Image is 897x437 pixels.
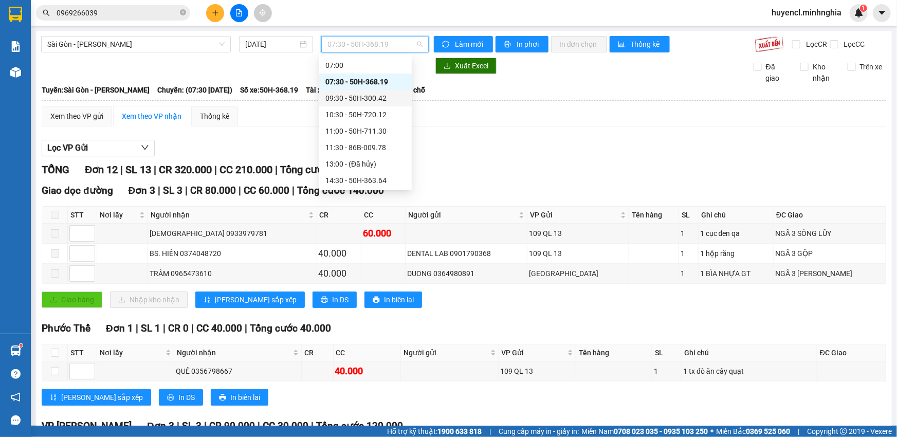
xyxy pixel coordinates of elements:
[529,228,627,239] div: 109 QL 13
[325,125,406,137] div: 11:00 - 50H-711.30
[235,9,243,16] span: file-add
[206,4,224,22] button: plus
[10,345,21,356] img: warehouse-icon
[809,61,839,84] span: Kho nhận
[154,163,156,176] span: |
[57,7,178,19] input: Tìm tên, số ĐT hoặc mã đơn
[150,268,315,279] div: TRÂM 0965473610
[68,207,97,224] th: STT
[444,62,451,70] span: download
[679,207,699,224] th: SL
[254,4,272,22] button: aim
[504,41,512,49] span: printer
[219,394,226,402] span: printer
[151,209,306,221] span: Người nhận
[325,93,406,104] div: 09:30 - 50H-300.42
[681,228,697,239] div: 1
[316,420,403,432] span: Tổng cước 120.000
[581,426,708,437] span: Miền Nam
[317,207,361,224] th: CR
[239,185,241,196] span: |
[710,429,713,433] span: ⚪️
[42,389,151,406] button: sort-ascending[PERSON_NAME] sắp xếp
[384,294,414,305] span: In biên lai
[191,322,194,334] span: |
[529,248,627,259] div: 109 QL 13
[746,427,790,435] strong: 0369 525 060
[159,163,212,176] span: CR 320.000
[263,420,308,432] span: CC 30.000
[652,344,682,361] th: SL
[716,426,790,437] span: Miền Bắc
[306,84,327,96] span: Tài xế:
[854,8,864,17] img: icon-new-feature
[259,9,266,16] span: aim
[387,426,482,437] span: Hỗ trợ kỹ thuật:
[141,322,160,334] span: SL 1
[50,394,57,402] span: sort-ascending
[230,392,260,403] span: In biên lai
[230,4,248,22] button: file-add
[856,61,887,72] span: Trên xe
[325,175,406,186] div: 14:30 - 50H-363.64
[163,185,182,196] span: SL 3
[319,246,359,261] div: 40.000
[332,294,349,305] span: In DS
[501,366,574,377] div: 109 QL 13
[42,140,155,156] button: Lọc VP Gửi
[683,366,815,377] div: 1 tx đò ăn cây quạt
[700,268,772,279] div: 1 BÌA NHỰA GT
[47,37,225,52] span: Sài Gòn - Phan Rí
[434,36,493,52] button: syncLàm mới
[499,361,576,381] td: 109 QL 13
[219,163,272,176] span: CC 210.000
[136,322,138,334] span: |
[502,347,565,358] span: VP Gửi
[11,369,21,379] span: question-circle
[100,347,163,358] span: Nơi lấy
[364,292,422,308] button: printerIn biên lai
[335,364,399,378] div: 40.000
[798,426,799,437] span: |
[321,296,328,304] span: printer
[244,185,289,196] span: CC 60.000
[319,266,359,281] div: 40.000
[159,389,203,406] button: printerIn DS
[185,185,188,196] span: |
[163,322,166,334] span: |
[681,268,697,279] div: 1
[250,322,331,334] span: Tổng cước 40.000
[177,347,291,358] span: Người nhận
[840,428,847,435] span: copyright
[527,264,629,284] td: Sài Gòn
[211,389,268,406] button: printerIn biên lai
[681,248,697,259] div: 1
[47,141,88,154] span: Lọc VP Gửi
[618,41,627,49] span: bar-chart
[699,207,774,224] th: Ghi chú
[297,185,384,196] span: Tổng cước 140.000
[877,8,887,17] span: caret-down
[361,207,406,224] th: CC
[110,292,188,308] button: downloadNhập kho nhận
[700,248,772,259] div: 1 hộp răng
[141,143,149,152] span: down
[325,60,406,71] div: 07:00
[327,37,423,52] span: 07:30 - 50H-368.19
[280,163,368,176] span: Tổng cước 530.000
[442,41,451,49] span: sync
[215,294,297,305] span: [PERSON_NAME] sắp xếp
[455,39,485,50] span: Làm mới
[167,394,174,402] span: printer
[190,185,236,196] span: CR 80.000
[182,420,202,432] span: SL 3
[551,36,607,52] button: In đơn chọn
[168,322,189,334] span: CR 0
[43,9,50,16] span: search
[129,185,156,196] span: Đơn 3
[258,420,260,432] span: |
[774,207,886,224] th: ĐC Giao
[204,420,207,432] span: |
[196,322,242,334] span: CC 40.000
[176,366,300,377] div: QUẾ 0356798667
